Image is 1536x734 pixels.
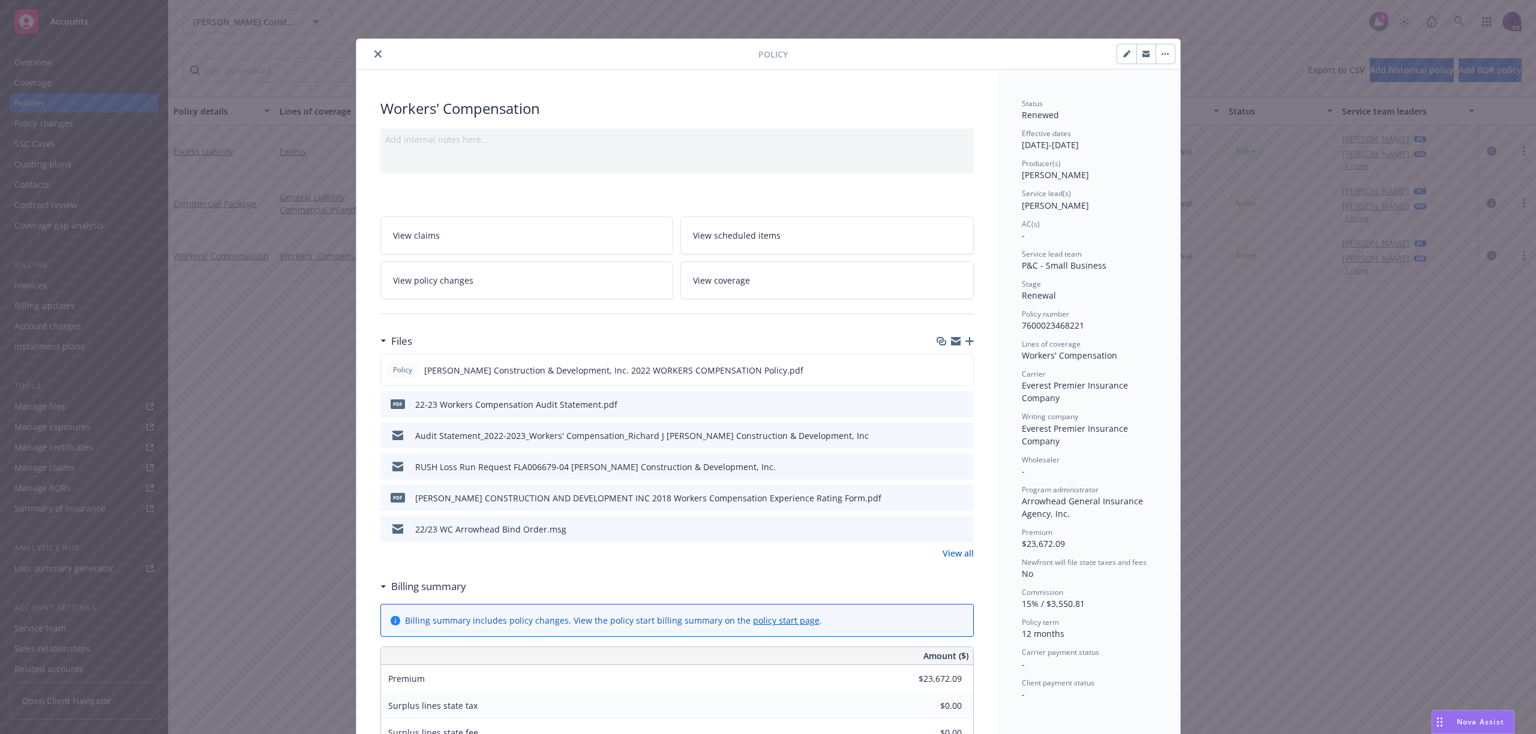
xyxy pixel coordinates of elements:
span: P&C - Small Business [1022,260,1106,271]
button: download file [939,492,949,504]
div: Files [380,333,412,349]
span: View coverage [693,274,750,287]
span: Policy number [1022,309,1069,319]
span: Service lead team [1022,249,1082,259]
span: - [1022,230,1025,241]
div: Billing summary includes policy changes. View the policy start billing summary on the . [405,614,822,627]
span: Policy [758,48,788,61]
span: - [1022,658,1025,670]
button: download file [939,461,949,473]
button: preview file [958,429,969,442]
a: View scheduled items [680,216,974,254]
span: Stage [1022,279,1041,289]
span: Renewal [1022,290,1056,301]
span: Workers' Compensation [1022,350,1117,361]
span: View claims [393,229,440,242]
span: Renewed [1022,109,1059,121]
div: [PERSON_NAME] CONSTRUCTION AND DEVELOPMENT INC 2018 Workers Compensation Experience Rating Form.pdf [415,492,881,504]
button: Nova Assist [1432,710,1514,734]
span: Status [1022,98,1043,109]
span: Policy term [1022,617,1059,627]
span: Premium [388,673,425,684]
button: close [371,47,385,61]
button: download file [939,429,949,442]
span: Everest Premier Insurance Company [1022,380,1130,404]
input: 0.00 [891,697,969,715]
span: No [1022,568,1033,579]
a: View coverage [680,261,974,299]
span: Carrier payment status [1022,647,1099,657]
button: preview file [958,492,969,504]
a: View all [943,547,974,559]
span: Wholesaler [1022,455,1060,465]
span: AC(s) [1022,219,1040,229]
button: download file [938,364,948,377]
div: Workers' Compensation [380,98,974,119]
span: Lines of coverage [1022,339,1081,349]
span: Writing company [1022,411,1078,422]
a: policy start page [753,615,820,626]
span: Program administrator [1022,485,1099,495]
span: Commission [1022,587,1063,597]
span: Service lead(s) [1022,188,1071,198]
span: Client payment status [1022,678,1094,688]
span: - [1022,465,1025,477]
span: [PERSON_NAME] [1022,169,1089,181]
button: preview file [958,398,969,411]
div: 22/23 WC Arrowhead Bind Order.msg [415,523,566,536]
div: Billing summary [380,579,466,594]
div: Drag to move [1432,711,1447,733]
span: Arrowhead General Insurance Agency, Inc. [1022,495,1145,519]
button: preview file [958,364,968,377]
span: Amount ($) [923,649,968,662]
span: Effective dates [1022,128,1071,139]
span: Surplus lines state tax [388,700,478,711]
div: 22-23 Workers Compensation Audit Statement.pdf [415,398,617,411]
span: 15% / $3,550.81 [1022,598,1085,609]
input: 0.00 [891,670,969,688]
button: preview file [958,523,969,536]
span: pdf [391,399,405,408]
span: Carrier [1022,369,1046,379]
span: [PERSON_NAME] Construction & Development, Inc. 2022 WORKERS COMPENSATION Policy.pdf [424,364,803,377]
div: RUSH Loss Run Request FLA006679-04 [PERSON_NAME] Construction & Development, Inc. [415,461,776,473]
div: Audit Statement_2022-2023_Workers' Compensation_Richard J [PERSON_NAME] Construction & Developmen... [415,429,869,442]
h3: Billing summary [391,579,466,594]
span: Policy [391,365,415,375]
h3: Files [391,333,412,349]
span: - [1022,688,1025,700]
span: View policy changes [393,274,473,287]
span: View scheduled items [693,229,781,242]
span: Newfront will file state taxes and fees [1022,557,1147,567]
span: pdf [391,493,405,502]
span: Producer(s) [1022,158,1061,169]
span: [PERSON_NAME] [1022,200,1089,211]
a: View claims [380,216,674,254]
span: 7600023468221 [1022,320,1084,331]
span: Premium [1022,527,1052,537]
button: download file [939,523,949,536]
a: View policy changes [380,261,674,299]
button: preview file [958,461,969,473]
span: $23,672.09 [1022,538,1065,549]
span: Nova Assist [1457,717,1504,727]
span: Everest Premier Insurance Company [1022,423,1130,447]
button: download file [939,398,949,411]
div: [DATE] - [DATE] [1022,128,1156,151]
span: 12 months [1022,628,1064,639]
div: Add internal notes here... [385,133,969,146]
